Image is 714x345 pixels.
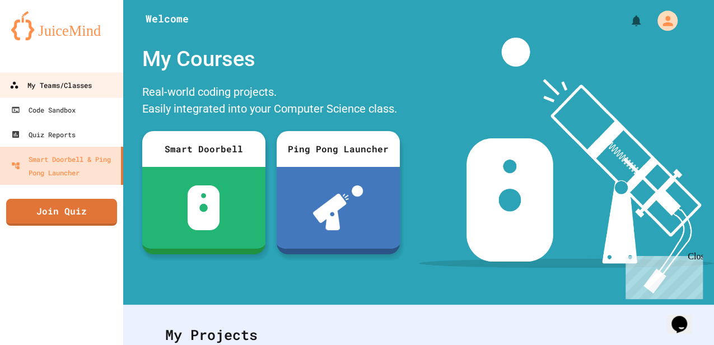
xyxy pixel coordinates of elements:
div: My Account [646,8,680,34]
div: Quiz Reports [11,128,76,141]
div: Smart Doorbell & Ping Pong Launcher [11,152,116,179]
div: My Notifications [609,11,646,30]
iframe: chat widget [621,251,703,299]
img: sdb-white.svg [188,185,220,230]
div: Real-world coding projects. Easily integrated into your Computer Science class. [137,81,405,123]
div: Smart Doorbell [142,131,265,167]
div: My Courses [137,38,405,81]
div: Ping Pong Launcher [277,131,400,167]
img: ppl-with-ball.png [313,185,363,230]
a: Join Quiz [6,199,117,226]
img: logo-orange.svg [11,11,112,40]
iframe: chat widget [667,300,703,334]
div: Chat with us now!Close [4,4,77,71]
div: Code Sandbox [11,103,76,116]
div: My Teams/Classes [10,78,92,92]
